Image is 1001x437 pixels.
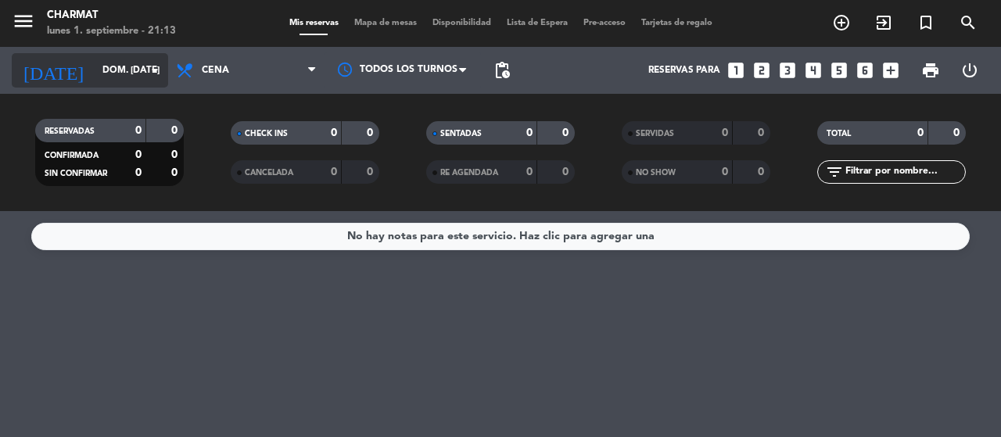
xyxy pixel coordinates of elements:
[726,60,746,81] i: looks_one
[425,19,499,27] span: Disponibilidad
[648,65,720,76] span: Reservas para
[758,167,767,177] strong: 0
[45,170,107,177] span: SIN CONFIRMAR
[722,127,728,138] strong: 0
[135,125,142,136] strong: 0
[12,9,35,38] button: menu
[722,167,728,177] strong: 0
[202,65,229,76] span: Cena
[171,149,181,160] strong: 0
[960,61,979,80] i: power_settings_new
[367,167,376,177] strong: 0
[576,19,633,27] span: Pre-acceso
[829,60,849,81] i: looks_5
[347,227,655,245] div: No hay notas para este servicio. Haz clic para agregar una
[562,167,572,177] strong: 0
[331,127,337,138] strong: 0
[493,61,511,80] span: pending_actions
[950,47,989,94] div: LOG OUT
[346,19,425,27] span: Mapa de mesas
[331,167,337,177] strong: 0
[855,60,875,81] i: looks_6
[367,127,376,138] strong: 0
[917,127,924,138] strong: 0
[47,23,176,39] div: lunes 1. septiembre - 21:13
[171,167,181,178] strong: 0
[12,9,35,33] i: menu
[777,60,798,81] i: looks_3
[636,169,676,177] span: NO SHOW
[953,127,963,138] strong: 0
[562,127,572,138] strong: 0
[758,127,767,138] strong: 0
[47,8,176,23] div: Charmat
[245,130,288,138] span: CHECK INS
[917,13,935,32] i: turned_in_not
[874,13,893,32] i: exit_to_app
[440,169,498,177] span: RE AGENDADA
[171,125,181,136] strong: 0
[633,19,720,27] span: Tarjetas de regalo
[921,61,940,80] span: print
[135,167,142,178] strong: 0
[45,127,95,135] span: RESERVADAS
[959,13,978,32] i: search
[245,169,293,177] span: CANCELADA
[827,130,851,138] span: TOTAL
[45,152,99,159] span: CONFIRMADA
[282,19,346,27] span: Mis reservas
[135,149,142,160] strong: 0
[881,60,901,81] i: add_box
[636,130,674,138] span: SERVIDAS
[499,19,576,27] span: Lista de Espera
[803,60,823,81] i: looks_4
[526,127,533,138] strong: 0
[526,167,533,177] strong: 0
[825,163,844,181] i: filter_list
[832,13,851,32] i: add_circle_outline
[145,61,164,80] i: arrow_drop_down
[12,53,95,88] i: [DATE]
[440,130,482,138] span: SENTADAS
[844,163,965,181] input: Filtrar por nombre...
[752,60,772,81] i: looks_two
